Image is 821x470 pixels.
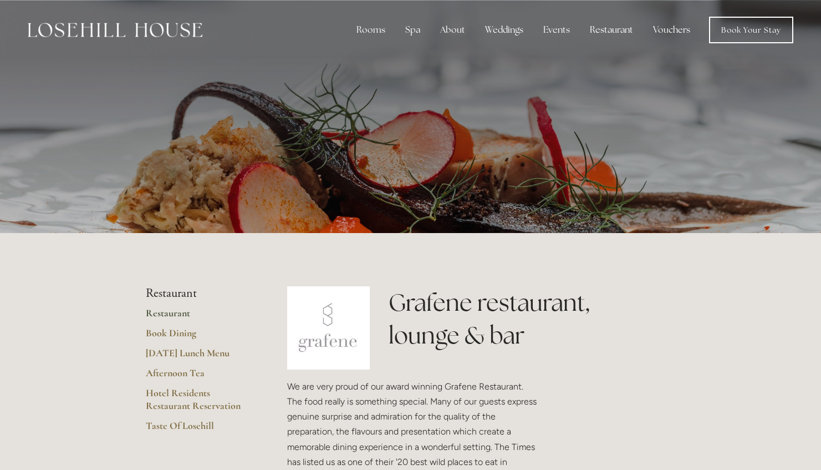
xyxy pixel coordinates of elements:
[476,19,532,41] div: Weddings
[644,19,699,41] a: Vouchers
[396,19,429,41] div: Spa
[534,19,579,41] div: Events
[581,19,642,41] div: Restaurant
[146,286,252,301] li: Restaurant
[146,420,252,439] a: Taste Of Losehill
[431,19,474,41] div: About
[709,17,793,43] a: Book Your Stay
[28,23,202,37] img: Losehill House
[146,347,252,367] a: [DATE] Lunch Menu
[348,19,394,41] div: Rooms
[146,327,252,347] a: Book Dining
[146,307,252,327] a: Restaurant
[146,387,252,420] a: Hotel Residents Restaurant Reservation
[146,367,252,387] a: Afternoon Tea
[287,286,370,370] img: grafene.jpg
[389,286,675,352] h1: Grafene restaurant, lounge & bar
